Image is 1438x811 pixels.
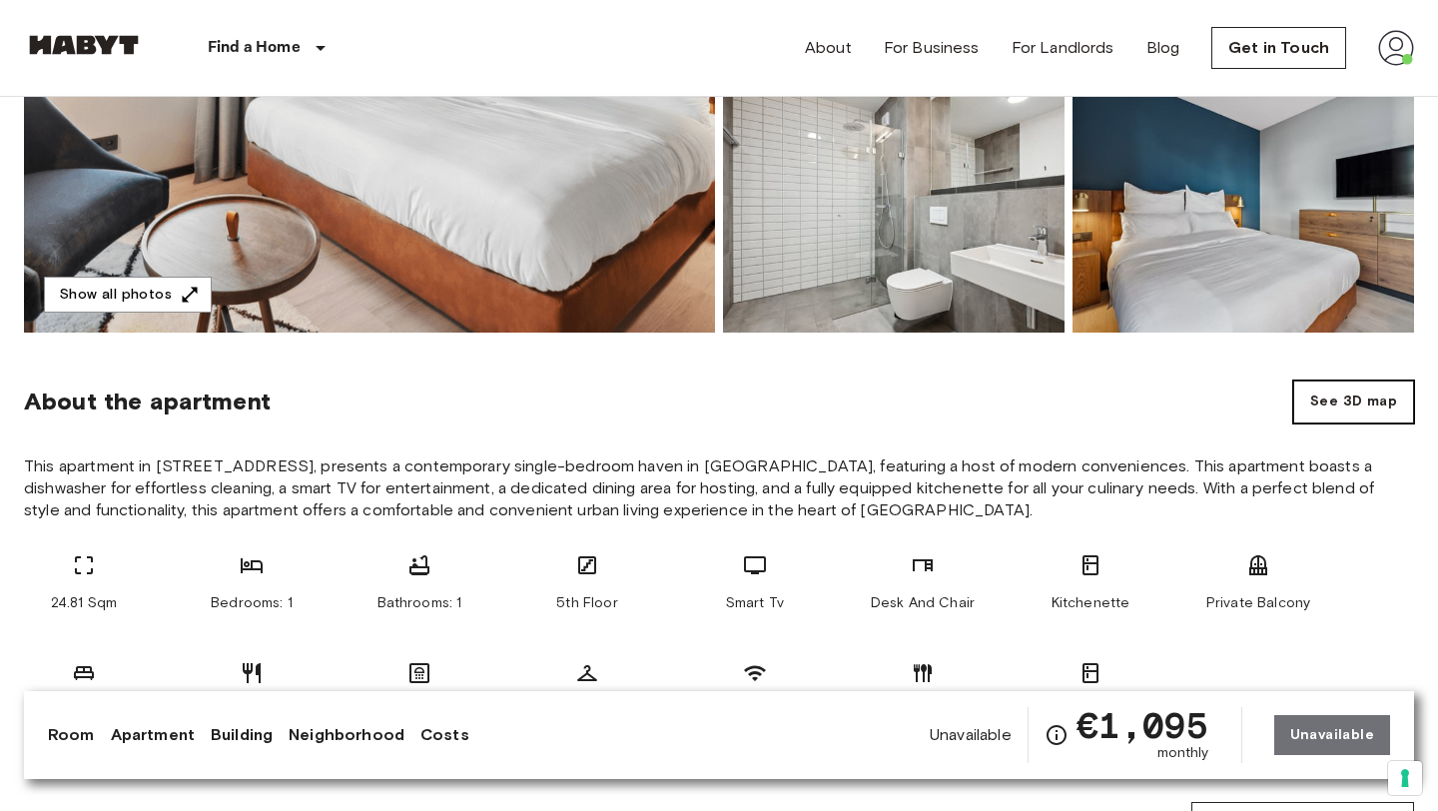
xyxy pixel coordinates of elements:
span: Smart Tv [726,593,784,613]
span: €1,095 [1077,707,1209,743]
span: 24.81 Sqm [51,593,117,613]
img: avatar [1378,30,1414,66]
button: See 3D map [1293,381,1414,423]
img: Picture of unit DE-01-482-503-01 [1073,71,1414,333]
a: Get in Touch [1211,27,1346,69]
a: Neighborhood [289,723,404,747]
span: About the apartment [24,387,271,416]
a: Costs [420,723,469,747]
a: Apartment [111,723,195,747]
span: Bathrooms: 1 [377,593,462,613]
a: About [805,36,852,60]
span: This apartment in [STREET_ADDRESS], presents a contemporary single-bedroom haven in [GEOGRAPHIC_D... [24,455,1414,521]
a: Room [48,723,95,747]
p: Find a Home [208,36,301,60]
svg: Check cost overview for full price breakdown. Please note that discounts apply to new joiners onl... [1045,723,1069,747]
a: Blog [1146,36,1180,60]
span: Unavailable [930,724,1012,746]
img: Habyt [24,35,144,55]
button: Show all photos [44,277,212,314]
img: Picture of unit DE-01-482-503-01 [723,71,1065,333]
button: Your consent preferences for tracking technologies [1388,761,1422,795]
span: Bedrooms: 1 [211,593,293,613]
span: monthly [1157,743,1209,763]
a: For Business [884,36,980,60]
span: 5th Floor [556,593,617,613]
span: Desk And Chair [871,593,975,613]
a: Building [211,723,273,747]
a: For Landlords [1012,36,1114,60]
span: Kitchenette [1052,593,1130,613]
span: Private Balcony [1206,593,1310,613]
